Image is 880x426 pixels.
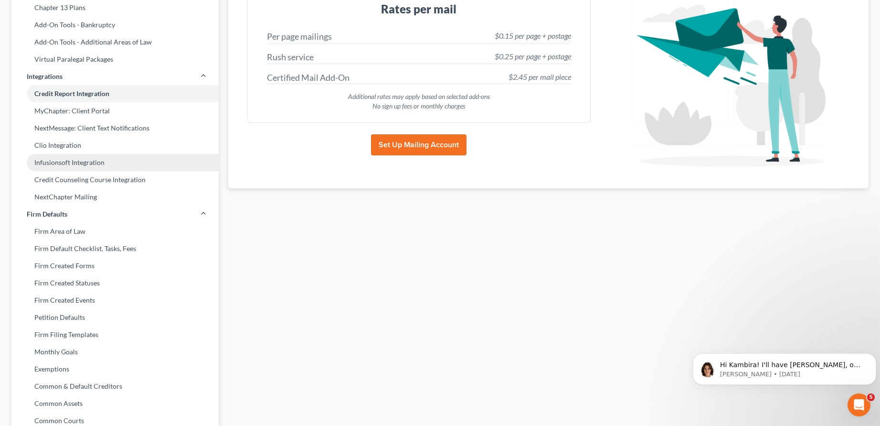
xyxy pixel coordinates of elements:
[689,333,880,400] iframe: Intercom notifications message
[11,102,219,120] a: MyChapter: Client Portal
[11,274,219,292] a: Firm Created Statuses
[267,72,350,84] div: Certified Mail Add-On
[11,137,219,154] a: Clio Integration
[11,378,219,395] a: Common & Default Creditors
[267,51,314,64] div: Rush service
[11,360,219,378] a: Exemptions
[509,72,571,83] div: $2.45 per mail piece
[11,257,219,274] a: Firm Created Forms
[27,72,63,81] span: Integrations
[11,16,219,33] a: Add-On Tools - Bankruptcy
[11,51,219,68] a: Virtual Paralegal Packages
[259,1,579,17] h3: Rates per mail
[11,206,219,223] a: Firm Defaults
[371,134,467,155] button: Set Up Mailing Account
[11,395,219,412] a: Common Assets
[11,33,219,51] a: Add-On Tools - Additional Areas of Law
[848,393,870,416] iframe: Intercom live chat
[11,292,219,309] a: Firm Created Events
[11,343,219,360] a: Monthly Goals
[27,209,67,219] span: Firm Defaults
[495,51,571,62] div: $0.25 per page + postage
[11,326,219,343] a: Firm Filing Templates
[11,68,219,85] a: Integrations
[267,31,332,43] div: Per page mailings
[267,101,571,111] div: No sign up fees or monthly charges
[11,188,219,206] a: NextChapter Mailing
[11,223,219,240] a: Firm Area of Law
[11,240,219,257] a: Firm Default Checklist, Tasks, Fees
[867,393,875,401] span: 5
[11,85,219,102] a: Credit Report Integration
[495,31,571,42] div: $0.15 per page + postage
[267,92,571,101] div: Additional rates may apply based on selected add-ons
[11,309,219,326] a: Petition Defaults
[11,154,219,171] a: Infusionsoft Integration
[11,120,219,137] a: NextMessage: Client Text Notifications
[11,171,219,188] a: Credit Counseling Course Integration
